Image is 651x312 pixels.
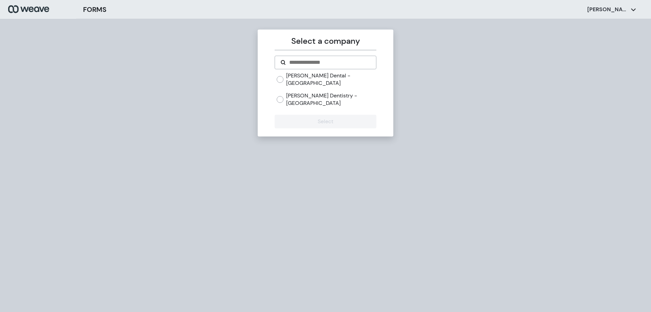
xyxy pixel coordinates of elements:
label: [PERSON_NAME] Dentistry - [GEOGRAPHIC_DATA] [286,92,376,107]
h3: FORMS [83,4,106,15]
p: [PERSON_NAME] [587,6,628,13]
label: [PERSON_NAME] Dental - [GEOGRAPHIC_DATA] [286,72,376,87]
p: Select a company [275,35,376,47]
button: Select [275,115,376,128]
input: Search [289,58,370,67]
